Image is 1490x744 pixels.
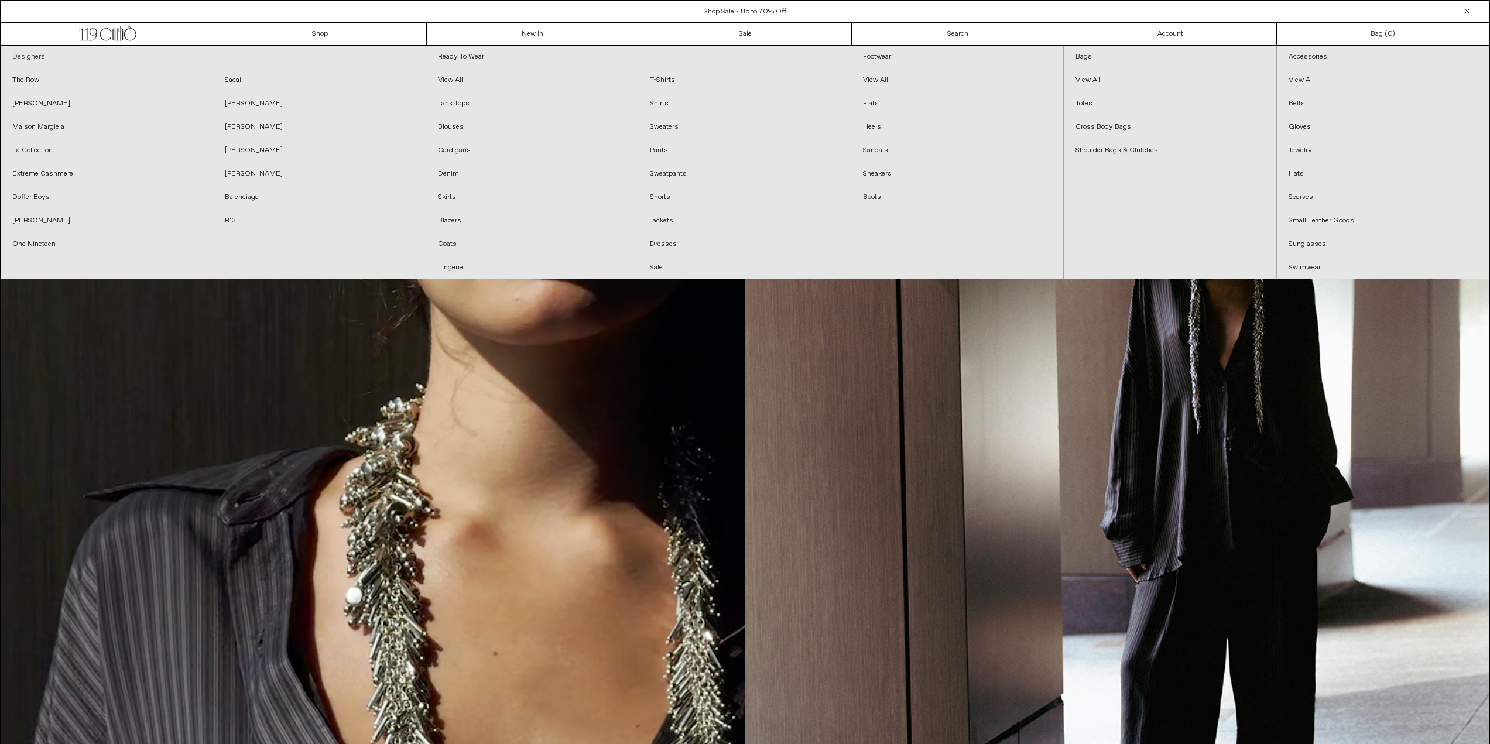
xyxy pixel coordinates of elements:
a: Sneakers [851,162,1063,186]
a: Boots [851,186,1063,209]
a: Denim [426,162,639,186]
a: Pants [638,139,851,162]
a: View All [426,68,639,92]
a: Blazers [426,209,639,232]
a: Sunglasses [1277,232,1489,256]
a: View All [1277,68,1489,92]
a: T-Shirts [638,68,851,92]
a: Sandals [851,139,1063,162]
a: Account [1064,23,1277,45]
a: Shorts [638,186,851,209]
a: Search [852,23,1064,45]
a: One Nineteen [1,232,213,256]
a: Shop Sale - Up to 70% Off [704,7,786,16]
a: View All [851,68,1063,92]
a: Gloves [1277,115,1489,139]
a: Cross Body Bags [1064,115,1276,139]
a: Ready To Wear [426,46,851,68]
a: New In [427,23,639,45]
a: Coats [426,232,639,256]
a: Skirts [426,186,639,209]
a: Designers [1,46,426,68]
a: Sweaters [638,115,851,139]
a: Footwear [851,46,1063,68]
a: [PERSON_NAME] [213,92,426,115]
a: Scarves [1277,186,1489,209]
a: Accessories [1277,46,1489,68]
a: Belts [1277,92,1489,115]
a: Jackets [638,209,851,232]
a: Small Leather Goods [1277,209,1489,232]
span: ) [1388,29,1395,39]
a: Heels [851,115,1063,139]
a: Hats [1277,162,1489,186]
a: Balenciaga [213,186,426,209]
a: Sacai [213,68,426,92]
a: Doffer Boys [1,186,213,209]
a: Shop [214,23,427,45]
a: [PERSON_NAME] [1,92,213,115]
a: Jewelry [1277,139,1489,162]
a: Totes [1064,92,1276,115]
a: Extreme Cashmere [1,162,213,186]
a: [PERSON_NAME] [213,162,426,186]
a: Cardigans [426,139,639,162]
a: Shoulder Bags & Clutches [1064,139,1276,162]
a: Tank Tops [426,92,639,115]
a: [PERSON_NAME] [213,115,426,139]
a: [PERSON_NAME] [213,139,426,162]
a: Maison Margiela [1,115,213,139]
a: Lingerie [426,256,639,279]
a: R13 [213,209,426,232]
a: [PERSON_NAME] [1,209,213,232]
a: Blouses [426,115,639,139]
a: Swimwear [1277,256,1489,279]
a: Sale [638,256,851,279]
a: Bag () [1277,23,1489,45]
a: View All [1064,68,1276,92]
a: Dresses [638,232,851,256]
a: The Row [1,68,213,92]
span: 0 [1388,29,1392,39]
a: Sale [639,23,852,45]
a: Shirts [638,92,851,115]
a: Sweatpants [638,162,851,186]
a: Bags [1064,46,1276,68]
a: La Collection [1,139,213,162]
a: Flats [851,92,1063,115]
